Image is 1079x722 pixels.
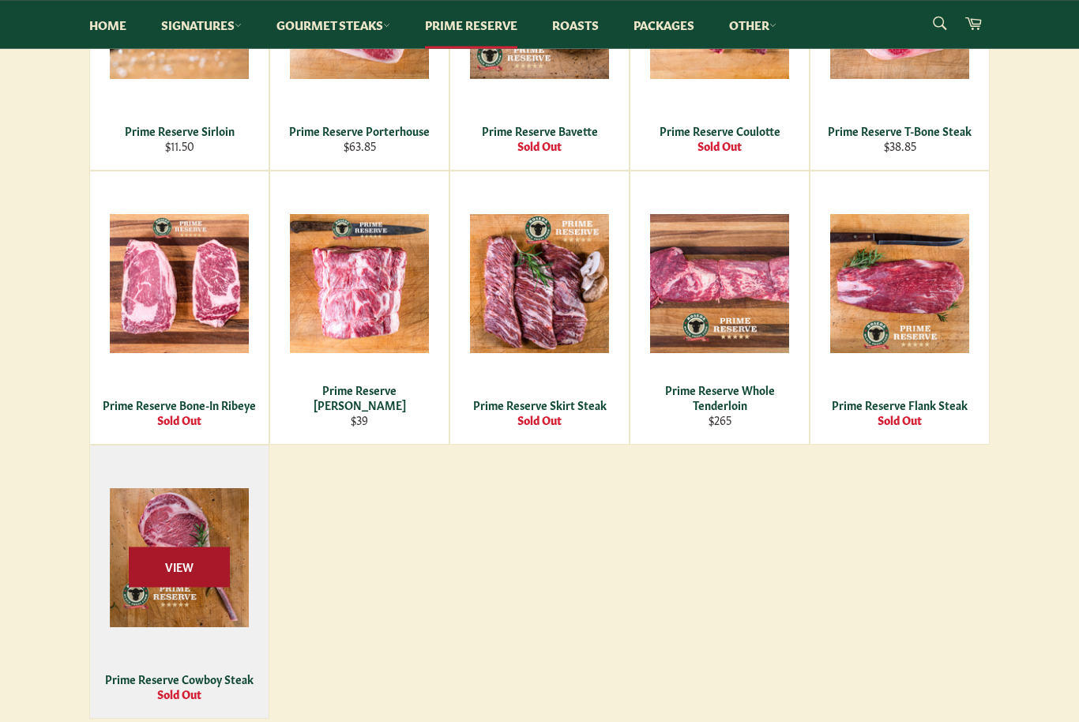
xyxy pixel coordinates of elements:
[280,139,439,154] div: $63.85
[618,1,710,49] a: Packages
[100,124,259,139] div: Prime Reserve Sirloin
[461,124,619,139] div: Prime Reserve Bavette
[100,413,259,428] div: Sold Out
[461,139,619,154] div: Sold Out
[100,687,259,702] div: Sold Out
[89,171,269,446] a: Prime Reserve Bone-In Ribeye Prime Reserve Bone-In Ribeye Sold Out
[261,1,406,49] a: Gourmet Steaks
[100,398,259,413] div: Prime Reserve Bone-In Ribeye
[409,1,533,49] a: Prime Reserve
[100,139,259,154] div: $11.50
[100,672,259,687] div: Prime Reserve Cowboy Steak
[821,139,979,154] div: $38.85
[470,215,609,354] img: Prime Reserve Skirt Steak
[821,413,979,428] div: Sold Out
[830,215,969,354] img: Prime Reserve Flank Steak
[145,1,258,49] a: Signatures
[449,171,630,446] a: Prime Reserve Skirt Steak Prime Reserve Skirt Steak Sold Out
[821,398,979,413] div: Prime Reserve Flank Steak
[641,413,799,428] div: $265
[630,171,810,446] a: Prime Reserve Whole Tenderloin Prime Reserve Whole Tenderloin $265
[713,1,792,49] a: Other
[461,413,619,428] div: Sold Out
[650,215,789,354] img: Prime Reserve Whole Tenderloin
[280,413,439,428] div: $39
[89,446,269,720] a: Prime Reserve Cowboy Steak Prime Reserve Cowboy Steak Sold Out View
[73,1,142,49] a: Home
[110,215,249,354] img: Prime Reserve Bone-In Ribeye
[461,398,619,413] div: Prime Reserve Skirt Steak
[280,124,439,139] div: Prime Reserve Porterhouse
[280,383,439,414] div: Prime Reserve [PERSON_NAME]
[641,383,799,414] div: Prime Reserve Whole Tenderloin
[536,1,615,49] a: Roasts
[290,215,429,354] img: Prime Reserve Chuck Roast
[810,171,990,446] a: Prime Reserve Flank Steak Prime Reserve Flank Steak Sold Out
[269,171,449,446] a: Prime Reserve Chuck Roast Prime Reserve [PERSON_NAME] $39
[641,124,799,139] div: Prime Reserve Coulotte
[129,548,230,589] span: View
[821,124,979,139] div: Prime Reserve T-Bone Steak
[641,139,799,154] div: Sold Out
